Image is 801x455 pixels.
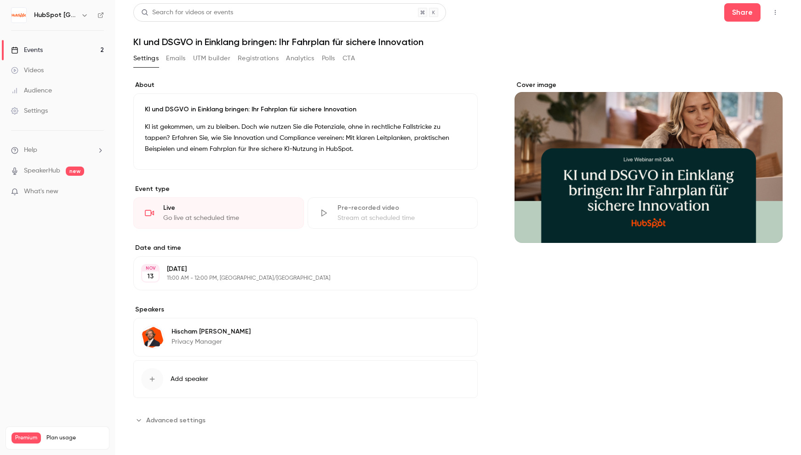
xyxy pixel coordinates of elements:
[171,374,208,384] span: Add speaker
[66,167,84,176] span: new
[167,265,429,274] p: [DATE]
[286,51,315,66] button: Analytics
[172,337,251,346] p: Privacy Manager
[133,51,159,66] button: Settings
[193,51,230,66] button: UTM builder
[724,3,761,22] button: Share
[515,81,783,243] section: Cover image
[322,51,335,66] button: Polls
[238,51,279,66] button: Registrations
[93,188,104,196] iframe: Noticeable Trigger
[133,197,304,229] div: LiveGo live at scheduled time
[142,265,159,271] div: NOV
[338,203,467,213] div: Pre-recorded video
[133,81,478,90] label: About
[46,434,103,442] span: Plan usage
[338,213,467,223] div: Stream at scheduled time
[167,275,429,282] p: 11:00 AM - 12:00 PM, [GEOGRAPHIC_DATA]/[GEOGRAPHIC_DATA]
[24,187,58,196] span: What's new
[172,327,251,336] p: Hischam [PERSON_NAME]
[11,145,104,155] li: help-dropdown-opener
[142,326,164,348] img: Hischam El-Danasouri
[11,46,43,55] div: Events
[133,360,478,398] button: Add speaker
[343,51,355,66] button: CTA
[11,8,26,23] img: HubSpot Germany
[515,81,783,90] label: Cover image
[133,318,478,357] div: Hischam El-DanasouriHischam [PERSON_NAME]Privacy Manager
[166,51,185,66] button: Emails
[34,11,77,20] h6: HubSpot [GEOGRAPHIC_DATA]
[11,106,48,115] div: Settings
[133,413,211,427] button: Advanced settings
[147,272,154,281] p: 13
[133,36,783,47] h1: KI und DSGVO in Einklang bringen: Ihr Fahrplan für sichere Innovation
[141,8,233,17] div: Search for videos or events
[163,203,292,213] div: Live
[11,86,52,95] div: Audience
[133,413,478,427] section: Advanced settings
[145,105,466,114] p: KI und DSGVO in Einklang bringen: Ihr Fahrplan für sichere Innovation
[24,145,37,155] span: Help
[11,432,41,443] span: Premium
[11,66,44,75] div: Videos
[146,415,206,425] span: Advanced settings
[133,305,478,314] label: Speakers
[145,121,466,155] p: KI ist gekommen, um zu bleiben. Doch wie nutzen Sie die Potenziale, ohne in rechtliche Fallstrick...
[163,213,292,223] div: Go live at scheduled time
[133,243,478,253] label: Date and time
[308,197,478,229] div: Pre-recorded videoStream at scheduled time
[133,184,478,194] p: Event type
[24,166,60,176] a: SpeakerHub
